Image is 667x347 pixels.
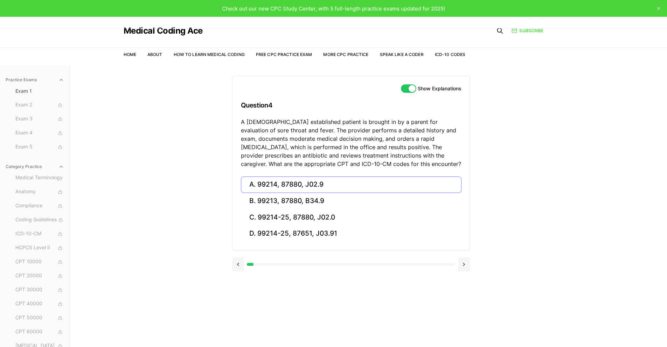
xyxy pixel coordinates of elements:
button: close [653,3,664,14]
span: ICD-10-CM [15,230,64,238]
button: Exam 3 [13,113,67,125]
p: A [DEMOGRAPHIC_DATA] established patient is brought in by a parent for evaluation of sore throat ... [241,118,461,168]
a: Home [124,52,136,57]
button: Exam 4 [13,127,67,139]
button: CPT 10000 [13,256,67,268]
button: C. 99214-25, 87880, J02.0 [241,209,461,225]
a: Subscribe [512,28,543,34]
button: B. 99213, 87880, B34.9 [241,193,461,209]
label: Show Explanations [418,86,461,91]
button: Practice Exams [3,74,67,85]
span: Exam 1 [15,88,64,95]
button: A. 99214, 87880, J02.9 [241,176,461,193]
a: Free CPC Practice Exam [256,52,312,57]
a: Medical Coding Ace [124,27,203,35]
a: More CPC Practice [323,52,368,57]
a: Speak Like a Coder [380,52,424,57]
a: ICD-10 Codes [435,52,465,57]
span: Exam 5 [15,143,64,151]
span: CPT 60000 [15,328,64,336]
span: CPT 10000 [15,258,64,266]
button: CPT 30000 [13,284,67,296]
span: Exam 3 [15,115,64,123]
button: CPT 40000 [13,298,67,310]
h3: Question 4 [241,95,461,116]
span: Anatomy [15,188,64,196]
span: Medical Terminology [15,174,64,182]
span: Exam 2 [15,101,64,109]
span: Exam 4 [15,129,64,137]
button: Exam 1 [13,85,67,97]
button: Compliance [13,200,67,211]
button: D. 99214-25, 87651, J03.91 [241,225,461,242]
button: Anatomy [13,186,67,197]
span: CPT 40000 [15,300,64,308]
span: Compliance [15,202,64,210]
button: Coding Guidelines [13,214,67,225]
button: Exam 5 [13,141,67,153]
button: ICD-10-CM [13,228,67,240]
a: About [147,52,162,57]
button: Category Practice [3,161,67,172]
span: CPT 30000 [15,286,64,294]
span: CPT 20000 [15,272,64,280]
button: HCPCS Level II [13,242,67,254]
button: CPT 60000 [13,326,67,338]
button: CPT 50000 [13,312,67,324]
span: Coding Guidelines [15,216,64,224]
button: Medical Terminology [13,172,67,183]
span: Check out our new CPC Study Center, with 5 full-length practice exams updated for 2025! [222,5,445,12]
span: HCPCS Level II [15,244,64,252]
button: Exam 2 [13,99,67,111]
a: How to Learn Medical Coding [174,52,245,57]
span: CPT 50000 [15,314,64,322]
button: CPT 20000 [13,270,67,282]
